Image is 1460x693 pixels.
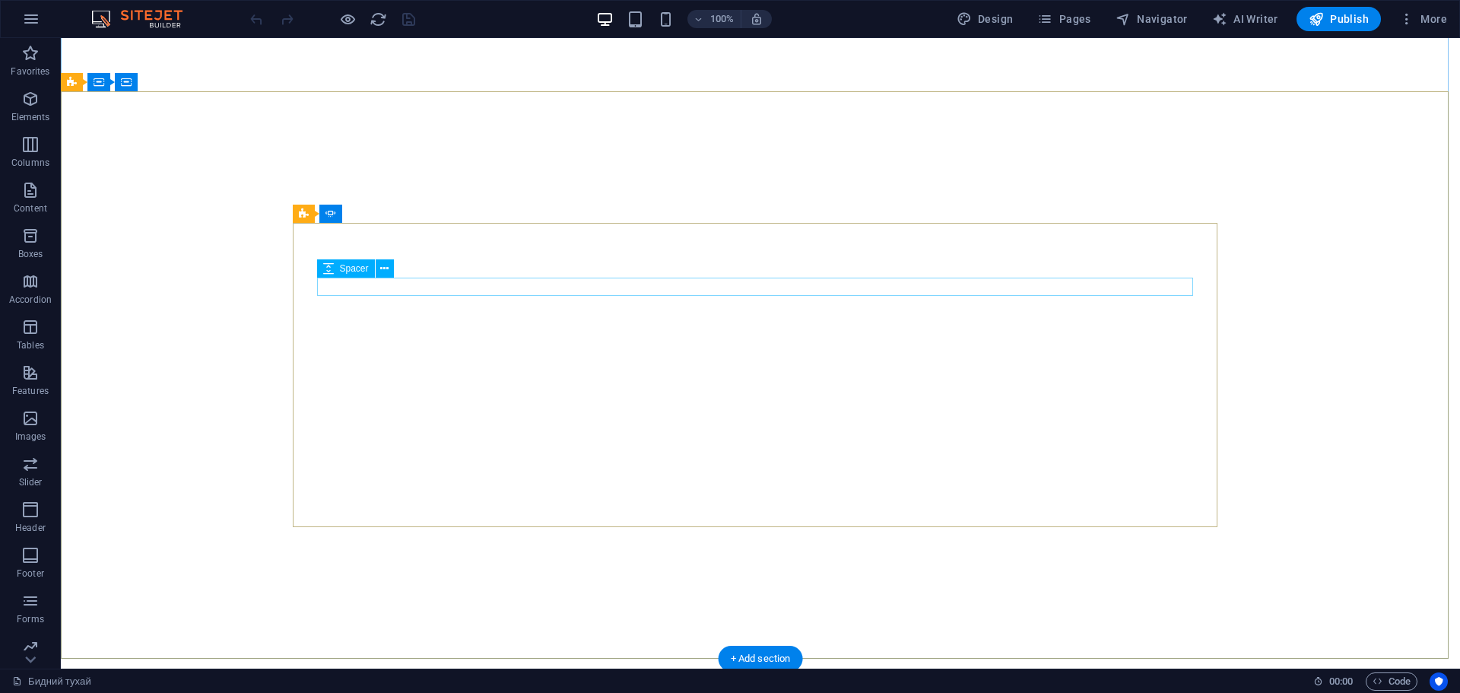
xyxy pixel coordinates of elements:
[12,385,49,397] p: Features
[951,7,1020,31] button: Design
[1373,672,1411,691] span: Code
[14,202,47,215] p: Content
[1313,672,1354,691] h6: Session time
[1430,672,1448,691] button: Usercentrics
[369,10,387,28] button: reload
[11,111,50,123] p: Elements
[17,613,44,625] p: Forms
[17,339,44,351] p: Tables
[11,157,49,169] p: Columns
[1212,11,1278,27] span: AI Writer
[12,672,91,691] a: Click to cancel selection. Double-click to open Pages
[1393,7,1453,31] button: More
[1329,672,1353,691] span: 00 00
[87,10,202,28] img: Editor Logo
[340,264,369,273] span: Spacer
[18,248,43,260] p: Boxes
[1309,11,1369,27] span: Publish
[1031,7,1097,31] button: Pages
[1037,11,1090,27] span: Pages
[957,11,1014,27] span: Design
[11,65,49,78] p: Favorites
[1297,7,1381,31] button: Publish
[1340,676,1342,687] span: :
[951,7,1020,31] div: Design (Ctrl+Alt+Y)
[687,10,741,28] button: 100%
[15,522,46,534] p: Header
[9,294,52,306] p: Accordion
[750,12,763,26] i: On resize automatically adjust zoom level to fit chosen device.
[15,431,46,443] p: Images
[17,567,44,580] p: Footer
[338,10,357,28] button: Click here to leave preview mode and continue editing
[370,11,387,28] i: Reload page
[1399,11,1447,27] span: More
[1116,11,1188,27] span: Navigator
[1206,7,1284,31] button: AI Writer
[1109,7,1194,31] button: Navigator
[1366,672,1417,691] button: Code
[710,10,735,28] h6: 100%
[719,646,803,672] div: + Add section
[19,476,43,488] p: Slider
